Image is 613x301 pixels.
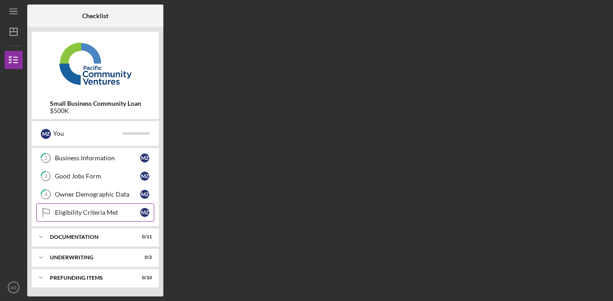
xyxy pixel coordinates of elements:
[53,126,123,141] div: You
[82,12,108,20] b: Checklist
[10,285,17,290] text: MZ
[41,129,51,139] div: M Z
[36,185,154,203] a: 4Owner Demographic DataMZ
[36,167,154,185] a: 3Good Jobs FormMZ
[36,149,154,167] a: 2Business InformationMZ
[55,191,140,198] div: Owner Demographic Data
[44,155,47,161] tspan: 2
[136,275,152,281] div: 0 / 10
[140,208,149,217] div: M Z
[140,172,149,181] div: M Z
[44,173,47,179] tspan: 3
[36,203,154,222] a: Eligibility Criteria MetMZ
[136,234,152,240] div: 0 / 11
[55,154,140,162] div: Business Information
[5,278,23,296] button: MZ
[50,255,129,260] div: Underwriting
[50,107,141,114] div: $500K
[140,153,149,163] div: M Z
[32,36,159,91] img: Product logo
[55,209,140,216] div: Eligibility Criteria Met
[140,190,149,199] div: M Z
[50,100,141,107] b: Small Business Community Loan
[55,173,140,180] div: Good Jobs Form
[50,275,129,281] div: Prefunding Items
[44,192,48,197] tspan: 4
[136,255,152,260] div: 0 / 2
[50,234,129,240] div: Documentation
